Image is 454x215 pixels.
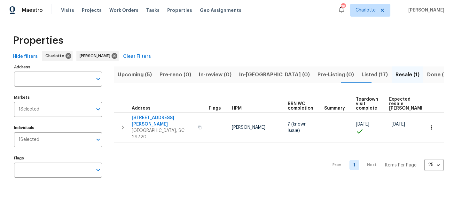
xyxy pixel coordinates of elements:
span: ? (known issue) [288,122,307,133]
span: 1 Selected [19,107,39,112]
span: [DATE] [356,122,369,127]
span: In-[GEOGRAPHIC_DATA] (0) [239,70,310,79]
span: Pre-Listing (0) [317,70,354,79]
p: Items Per Page [385,162,417,168]
span: Maestro [22,7,43,13]
nav: Pagination Navigation [326,146,444,184]
span: Charlotte [45,53,67,59]
span: Properties [13,37,63,44]
button: Hide filters [10,51,40,63]
div: Charlotte [42,51,73,61]
button: Open [94,135,103,144]
span: Upcoming (5) [118,70,152,79]
span: Pre-reno (0) [160,70,191,79]
span: 1 Selected [19,137,39,142]
span: Resale (1) [395,70,419,79]
div: 25 [424,157,444,173]
div: [PERSON_NAME] [76,51,119,61]
span: Tasks [146,8,160,12]
span: Expected resale [PERSON_NAME] [389,97,425,111]
span: Hide filters [13,53,38,61]
span: [DATE] [392,122,405,127]
button: Open [94,105,103,114]
span: In-review (0) [199,70,231,79]
label: Individuals [14,126,102,130]
a: Goto page 1 [349,160,359,170]
span: [GEOGRAPHIC_DATA], SC 29720 [132,127,194,140]
label: Flags [14,156,102,160]
span: [PERSON_NAME] [406,7,444,13]
span: Work Orders [109,7,138,13]
label: Markets [14,96,102,99]
label: Address [14,65,102,69]
span: BRN WO completion [288,102,313,111]
button: Open [94,74,103,83]
span: Flags [209,106,221,111]
div: 75 [341,4,345,10]
span: [PERSON_NAME] [80,53,113,59]
span: HPM [232,106,242,111]
span: Geo Assignments [200,7,241,13]
span: Visits [61,7,74,13]
button: Clear Filters [121,51,153,63]
span: Summary [324,106,345,111]
button: Open [94,165,103,174]
span: Address [132,106,151,111]
span: [STREET_ADDRESS][PERSON_NAME] [132,115,194,127]
span: Projects [82,7,102,13]
span: Listed (17) [362,70,388,79]
span: Charlotte [356,7,376,13]
span: Clear Filters [123,53,151,61]
span: [PERSON_NAME] [232,125,265,130]
span: Teardown visit complete [356,97,378,111]
span: Properties [167,7,192,13]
